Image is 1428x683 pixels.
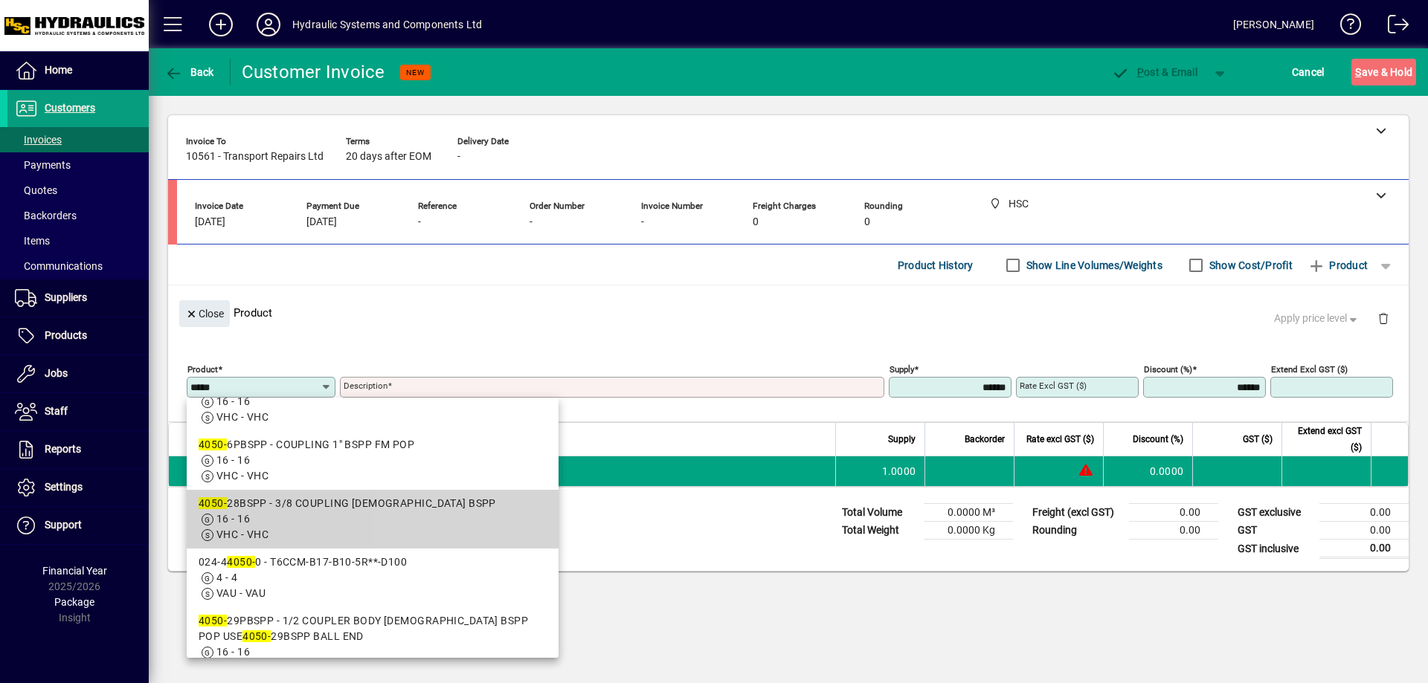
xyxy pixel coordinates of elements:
[7,431,149,468] a: Reports
[242,630,271,642] em: 4050-
[45,367,68,379] span: Jobs
[45,102,95,114] span: Customers
[7,279,149,317] a: Suppliers
[1351,59,1416,85] button: Save & Hold
[892,252,980,279] button: Product History
[1133,431,1183,447] span: Discount (%)
[834,522,924,540] td: Total Weight
[1144,364,1192,375] mat-label: Discount (%)
[1268,305,1366,332] button: Apply price level
[1023,258,1162,273] label: Show Line Volumes/Weights
[7,317,149,355] a: Products
[199,437,547,453] div: 6PBSPP - COUPLING 1" BSPP FM POP
[1319,504,1409,522] td: 0.00
[42,565,107,577] span: Financial Year
[7,469,149,506] a: Settings
[1026,431,1094,447] span: Rate excl GST ($)
[1230,522,1319,540] td: GST
[1233,13,1314,36] div: [PERSON_NAME]
[7,152,149,178] a: Payments
[1355,60,1412,84] span: ave & Hold
[753,216,759,228] span: 0
[45,443,81,455] span: Reports
[1366,300,1401,336] button: Delete
[1206,258,1293,273] label: Show Cost/Profit
[346,151,431,163] span: 20 days after EOM
[179,300,230,327] button: Close
[164,66,214,78] span: Back
[834,504,924,522] td: Total Volume
[227,556,255,568] em: 4050-
[199,613,547,644] div: 29PBSPP - 1/2 COUPLER BODY [DEMOGRAPHIC_DATA] BSPP POP USE 29BSPP BALL END
[45,329,87,341] span: Products
[1288,59,1328,85] button: Cancel
[1129,522,1218,540] td: 0.00
[161,59,218,85] button: Back
[1111,66,1197,78] span: ost & Email
[7,203,149,228] a: Backorders
[306,216,337,228] span: [DATE]
[216,528,268,540] span: VHC - VHC
[7,178,149,203] a: Quotes
[15,159,71,171] span: Payments
[1319,540,1409,558] td: 0.00
[187,548,559,607] mat-option: 024-44050-0 - T6CCM-B17-B10-5R**-D100
[216,513,250,525] span: 16 - 16
[186,151,324,163] span: 10561 - Transport Repairs Ltd
[199,554,547,570] div: 024-4 0 - T6CCM-B17-B10-5R**-D100
[898,253,974,277] span: Product History
[292,13,482,36] div: Hydraulic Systems and Components Ltd
[216,411,268,423] span: VHC - VHC
[406,68,425,77] span: NEW
[15,260,103,272] span: Communications
[185,302,224,326] span: Close
[1355,66,1361,78] span: S
[149,59,231,85] app-page-header-button: Back
[216,572,237,583] span: 4 - 4
[15,235,50,247] span: Items
[864,216,870,228] span: 0
[245,11,292,38] button: Profile
[888,431,916,447] span: Supply
[1104,59,1205,85] button: Post & Email
[7,507,149,544] a: Support
[176,306,234,320] app-page-header-button: Close
[216,395,250,407] span: 16 - 16
[1366,311,1401,325] app-page-header-button: Delete
[168,285,1409,340] div: Product
[1243,431,1273,447] span: GST ($)
[7,355,149,392] a: Jobs
[882,464,916,479] span: 1.0000
[7,127,149,152] a: Invoices
[641,216,644,228] span: -
[7,393,149,430] a: Staff
[965,431,1005,447] span: Backorder
[7,52,149,89] a: Home
[45,519,82,531] span: Support
[1230,540,1319,558] td: GST inclusive
[216,646,250,658] span: 16 - 16
[7,253,149,279] a: Communications
[195,216,225,228] span: [DATE]
[197,11,245,38] button: Add
[199,615,227,627] em: 4050-
[199,496,547,511] div: 28BSPP - 3/8 COUPLING [DEMOGRAPHIC_DATA] BSPP
[187,607,559,682] mat-option: 4050-29PBSPP - 1/2 COUPLER BODY FEMALE BSPP POP USE4050-29BSPP BALL END
[199,438,227,450] em: 4050-
[1292,60,1325,84] span: Cancel
[216,470,268,482] span: VHC - VHC
[1129,504,1218,522] td: 0.00
[187,431,559,490] mat-option: 4050-6PBSPP - COUPLING 1" BSPP FM POP
[242,60,385,84] div: Customer Invoice
[15,134,62,146] span: Invoices
[45,481,83,493] span: Settings
[530,216,533,228] span: -
[1271,364,1348,375] mat-label: Extend excl GST ($)
[45,64,72,76] span: Home
[1137,66,1144,78] span: P
[890,364,914,375] mat-label: Supply
[15,210,77,221] span: Backorders
[15,184,57,196] span: Quotes
[418,216,421,228] span: -
[187,364,218,375] mat-label: Product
